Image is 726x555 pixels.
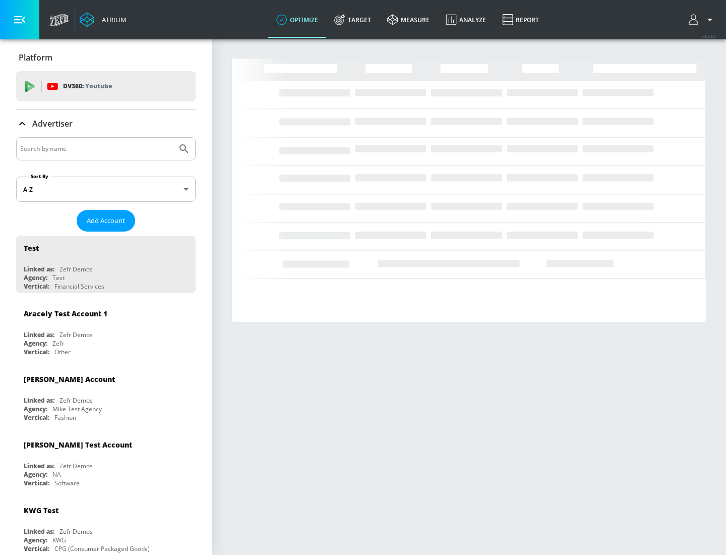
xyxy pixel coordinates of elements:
div: Other [54,348,71,356]
div: Agency: [24,339,47,348]
a: Report [494,2,547,38]
div: Software [54,479,80,487]
div: Zefr Demos [59,527,93,536]
p: Advertiser [32,118,73,129]
div: Zefr Demos [59,330,93,339]
div: Advertiser [16,109,196,138]
a: measure [379,2,438,38]
div: Zefr Demos [59,396,93,405]
button: Add Account [77,210,135,232]
div: Vertical: [24,479,49,487]
div: A-Z [16,177,196,202]
div: Vertical: [24,544,49,553]
div: Vertical: [24,348,49,356]
div: Linked as: [24,527,54,536]
div: Agency: [24,536,47,544]
div: Linked as: [24,265,54,273]
div: TestLinked as:Zefr DemosAgency:TestVertical:Financial Services [16,236,196,293]
a: Atrium [80,12,127,27]
div: KWG [52,536,66,544]
div: Linked as: [24,330,54,339]
div: Linked as: [24,396,54,405]
div: [PERSON_NAME] AccountLinked as:Zefr DemosAgency:Mike Test AgencyVertical:Fashion [16,367,196,424]
label: Sort By [29,173,50,180]
p: DV360: [63,81,112,92]
div: Linked as: [24,462,54,470]
div: Test [52,273,65,282]
div: [PERSON_NAME] Test AccountLinked as:Zefr DemosAgency:NAVertical:Software [16,432,196,490]
div: Aracely Test Account 1Linked as:Zefr DemosAgency:ZefrVertical:Other [16,301,196,359]
div: KWG Test [24,506,58,515]
p: Youtube [85,81,112,91]
a: Analyze [438,2,494,38]
div: Vertical: [24,282,49,291]
div: Mike Test Agency [52,405,102,413]
a: Target [326,2,379,38]
div: Agency: [24,405,47,413]
div: CPG (Consumer Packaged Goods) [54,544,150,553]
div: [PERSON_NAME] Account [24,374,115,384]
div: Aracely Test Account 1 [24,309,107,318]
div: Vertical: [24,413,49,422]
div: Agency: [24,470,47,479]
div: Zefr Demos [59,462,93,470]
div: [PERSON_NAME] Test Account [24,440,132,450]
div: Zefr [52,339,64,348]
p: Platform [19,52,52,63]
span: v 4.24.0 [702,33,716,39]
div: Agency: [24,273,47,282]
div: NA [52,470,61,479]
div: Atrium [98,15,127,24]
div: Fashion [54,413,76,422]
div: Platform [16,43,196,72]
span: Add Account [87,215,125,227]
div: Zefr Demos [59,265,93,273]
input: Search by name [20,142,173,155]
div: DV360: Youtube [16,71,196,101]
a: optimize [268,2,326,38]
div: Financial Services [54,282,104,291]
div: Test [24,243,39,253]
